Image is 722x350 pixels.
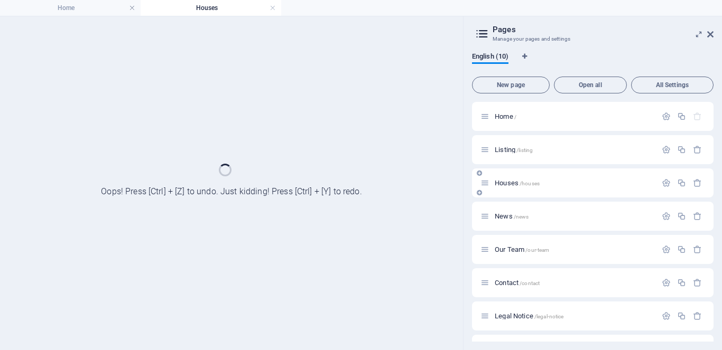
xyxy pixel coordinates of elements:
div: Remove [693,212,702,221]
div: Remove [693,178,702,187]
span: Click to open page [495,312,563,320]
span: /legal-notice [534,314,564,319]
div: Duplicate [677,245,686,254]
div: Language Tabs [472,52,714,72]
div: Remove [693,311,702,320]
div: Duplicate [677,178,686,187]
span: Click to open page [495,245,549,253]
h2: Pages [493,25,714,34]
span: /contact [520,280,540,286]
div: The startpage cannot be deleted [693,112,702,121]
span: Click to open page [495,112,516,120]
span: Click to open page [495,279,540,287]
div: Duplicate [677,212,686,221]
div: Duplicate [677,145,686,154]
div: Settings [662,112,671,121]
span: /our-team [525,247,549,253]
button: All Settings [631,77,714,93]
div: Our Team/our-team [492,246,656,253]
h4: Houses [141,2,281,14]
div: Duplicate [677,278,686,287]
div: Houses/houses [492,179,656,186]
span: /news [514,214,529,220]
span: Click to open page [495,146,533,154]
button: Open all [554,77,627,93]
div: Settings [662,212,671,221]
span: Click to open page [495,212,529,220]
span: /houses [520,181,540,186]
div: Remove [693,145,702,154]
div: Remove [693,278,702,287]
span: / [514,114,516,120]
div: Settings [662,311,671,320]
span: Click to open page [495,179,540,187]
div: Legal Notice/legal-notice [492,313,656,319]
button: New page [472,77,550,93]
div: Contact/contact [492,279,656,286]
div: Settings [662,178,671,187]
div: News/news [492,213,656,220]
div: Remove [693,245,702,254]
span: All Settings [636,82,709,88]
span: English (10) [472,50,508,65]
span: Open all [559,82,622,88]
span: /listing [516,147,533,153]
div: Listing/listing [492,146,656,153]
div: Home/ [492,113,656,120]
h3: Manage your pages and settings [493,34,692,44]
div: Duplicate [677,311,686,320]
div: Settings [662,245,671,254]
div: Settings [662,278,671,287]
div: Duplicate [677,112,686,121]
span: New page [477,82,545,88]
div: Settings [662,145,671,154]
